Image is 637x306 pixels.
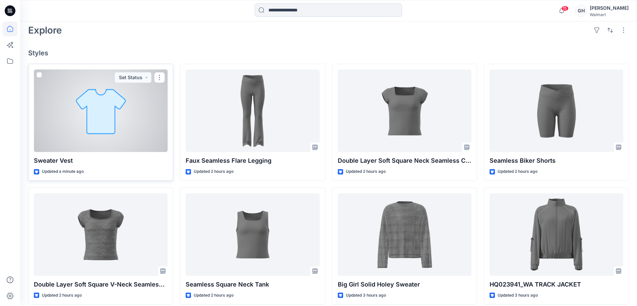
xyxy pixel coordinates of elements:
p: Seamless Square Neck Tank [186,280,319,289]
p: Seamless Biker Shorts [490,156,623,165]
h4: Styles [28,49,629,57]
p: Big Girl Solid Holey Sweater [338,280,471,289]
a: Faux Seamless Flare Legging [186,69,319,152]
p: Updated 2 hours ago [42,292,82,299]
p: Updated a minute ago [42,168,84,175]
div: Walmart [590,12,629,17]
p: Updated 2 hours ago [194,168,234,175]
p: HQ023941_WA TRACK JACKET [490,280,623,289]
a: Double Layer Soft Square V-Neck Seamless Crop [34,193,168,276]
a: Double Layer Soft Square Neck Seamless Crop [338,69,471,152]
a: HQ023941_WA TRACK JACKET [490,193,623,276]
a: Sweater Vest [34,69,168,152]
p: Updated 3 hours ago [346,292,386,299]
a: Big Girl Solid Holey Sweater [338,193,471,276]
div: [PERSON_NAME] [590,4,629,12]
p: Double Layer Soft Square V-Neck Seamless Crop [34,280,168,289]
p: Faux Seamless Flare Legging [186,156,319,165]
p: Sweater Vest [34,156,168,165]
h2: Explore [28,25,62,36]
p: Updated 2 hours ago [194,292,234,299]
p: Updated 2 hours ago [346,168,386,175]
a: Seamless Biker Shorts [490,69,623,152]
a: Seamless Square Neck Tank [186,193,319,276]
p: Updated 3 hours ago [498,292,538,299]
span: 15 [561,6,569,11]
p: Updated 2 hours ago [498,168,537,175]
div: GH [575,5,587,17]
p: Double Layer Soft Square Neck Seamless Crop [338,156,471,165]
